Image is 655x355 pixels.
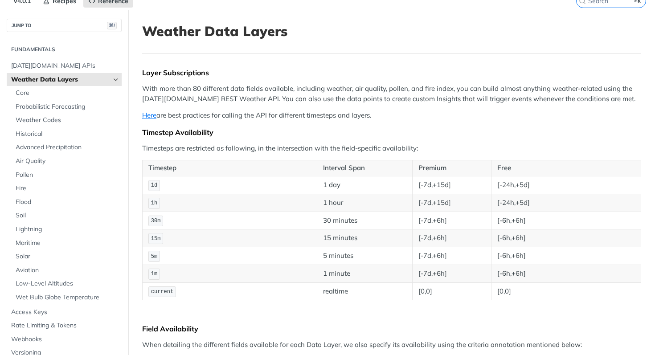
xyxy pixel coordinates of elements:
[7,306,122,319] a: Access Keys
[107,22,117,29] span: ⌘/
[142,128,641,137] div: Timestep Availability
[142,340,641,350] p: When detailing the different fields available for each Data Layer, we also specify its availabili...
[11,264,122,277] a: Aviation
[413,229,491,247] td: [-7d,+6h]
[11,155,122,168] a: Air Quality
[11,182,122,195] a: Fire
[16,252,119,261] span: Solar
[16,198,119,207] span: Flood
[491,247,641,265] td: [-6h,+6h]
[413,176,491,194] td: [-7d,+15d]
[11,168,122,182] a: Pollen
[11,127,122,141] a: Historical
[317,212,412,229] td: 30 minutes
[16,157,119,166] span: Air Quality
[142,111,156,119] a: Here
[112,76,119,83] button: Hide subpages for Weather Data Layers
[11,237,122,250] a: Maritime
[317,176,412,194] td: 1 day
[143,160,317,176] th: Timestep
[16,225,119,234] span: Lightning
[317,229,412,247] td: 15 minutes
[16,266,119,275] span: Aviation
[142,84,641,104] p: With more than 80 different data fields available, including weather, air quality, pollen, and fi...
[317,160,412,176] th: Interval Span
[11,277,122,290] a: Low-Level Altitudes
[142,68,641,77] div: Layer Subscriptions
[142,23,641,39] h1: Weather Data Layers
[11,291,122,304] a: Wet Bulb Globe Temperature
[16,293,119,302] span: Wet Bulb Globe Temperature
[11,196,122,209] a: Flood
[151,289,173,295] span: current
[7,73,122,86] a: Weather Data LayersHide subpages for Weather Data Layers
[317,194,412,212] td: 1 hour
[413,194,491,212] td: [-7d,+15d]
[151,200,157,206] span: 1h
[11,321,119,330] span: Rate Limiting & Tokens
[491,212,641,229] td: [-6h,+6h]
[491,282,641,300] td: [0,0]
[491,265,641,282] td: [-6h,+6h]
[11,61,119,70] span: [DATE][DOMAIN_NAME] APIs
[16,143,119,152] span: Advanced Precipitation
[413,265,491,282] td: [-7d,+6h]
[11,114,122,127] a: Weather Codes
[317,247,412,265] td: 5 minutes
[11,308,119,317] span: Access Keys
[11,100,122,114] a: Probabilistic Forecasting
[16,102,119,111] span: Probabilistic Forecasting
[11,75,110,84] span: Weather Data Layers
[7,45,122,53] h2: Fundamentals
[16,239,119,248] span: Maritime
[413,212,491,229] td: [-7d,+6h]
[491,176,641,194] td: [-24h,+5d]
[16,130,119,139] span: Historical
[142,324,641,333] div: Field Availability
[11,335,119,344] span: Webhooks
[16,184,119,193] span: Fire
[7,333,122,346] a: Webhooks
[151,218,161,224] span: 30m
[142,143,641,154] p: Timesteps are restricted as following, in the intersection with the field-specific availability:
[7,59,122,73] a: [DATE][DOMAIN_NAME] APIs
[491,229,641,247] td: [-6h,+6h]
[11,223,122,236] a: Lightning
[11,209,122,222] a: Soil
[16,211,119,220] span: Soil
[151,253,157,260] span: 5m
[16,116,119,125] span: Weather Codes
[151,271,157,277] span: 1m
[413,160,491,176] th: Premium
[491,194,641,212] td: [-24h,+5d]
[413,247,491,265] td: [-7d,+6h]
[7,19,122,32] button: JUMP TO⌘/
[16,89,119,98] span: Core
[317,282,412,300] td: realtime
[413,282,491,300] td: [0,0]
[11,141,122,154] a: Advanced Precipitation
[151,182,157,188] span: 1d
[142,110,641,121] p: are best practices for calling the API for different timesteps and layers.
[7,319,122,332] a: Rate Limiting & Tokens
[11,86,122,100] a: Core
[16,171,119,180] span: Pollen
[491,160,641,176] th: Free
[16,279,119,288] span: Low-Level Altitudes
[317,265,412,282] td: 1 minute
[151,236,161,242] span: 15m
[11,250,122,263] a: Solar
